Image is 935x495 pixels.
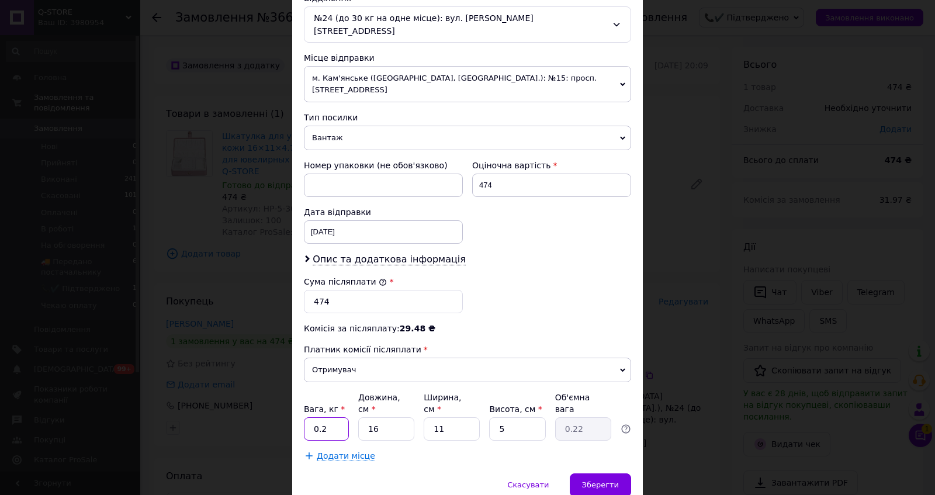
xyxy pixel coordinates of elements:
div: Комісія за післяплату: [304,323,631,334]
span: Вантаж [304,126,631,150]
span: м. Кам'янське ([GEOGRAPHIC_DATA], [GEOGRAPHIC_DATA].): №15: просп. [STREET_ADDRESS] [304,66,631,102]
div: Оціночна вартість [472,160,631,171]
span: Місце відправки [304,53,375,63]
div: Об'ємна вага [555,392,611,415]
label: Ширина, см [424,393,461,414]
label: Сума післяплати [304,277,387,286]
span: Скасувати [507,480,549,489]
span: 29.48 ₴ [400,324,435,333]
span: Додати місце [317,451,375,461]
span: Зберегти [582,480,619,489]
label: Висота, см [489,404,542,414]
span: Тип посилки [304,113,358,122]
label: Довжина, см [358,393,400,414]
div: №24 (до 30 кг на одне місце): вул. [PERSON_NAME][STREET_ADDRESS] [304,6,631,43]
label: Вага, кг [304,404,345,414]
span: Отримувач [304,358,631,382]
div: Дата відправки [304,206,463,218]
span: Опис та додаткова інформація [313,254,466,265]
span: Платник комісії післяплати [304,345,421,354]
div: Номер упаковки (не обов'язково) [304,160,463,171]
